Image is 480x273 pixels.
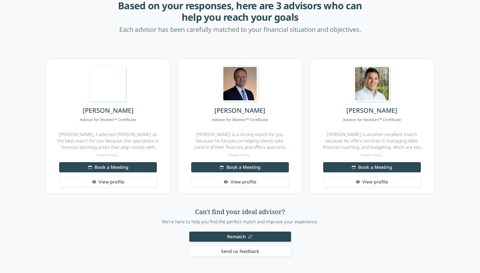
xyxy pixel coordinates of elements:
p: Each advisor has been carefully matched to your financial situation and objectives. [45,25,435,34]
div: [PERSON_NAME] is a strong match for you because he focuses on helping clients take control of the... [189,131,291,150]
a: View profile [59,177,157,187]
a: View profile [191,177,289,187]
div: [PERSON_NAME] is another excellent match because he offers services in managing debt, financial c... [321,131,423,150]
span: View profile [362,179,388,185]
button: Book a Meeting [191,162,289,172]
h3: [PERSON_NAME] [184,106,296,115]
button: Book a Meeting [59,162,157,172]
a: View profile [323,177,421,187]
div: Read more... [48,153,168,158]
div: [PERSON_NAME], I selected [PERSON_NAME] as the best match for you because she specializes in fina... [57,131,159,150]
span: View profile [231,179,256,185]
dd: Advisor for Women™ Certificate [52,117,164,122]
span: Book a Meeting [358,164,392,170]
button: Send us feedback [189,246,291,256]
button: Book a Meeting [323,162,421,172]
dd: Advisor for NextGen™ Certificate [317,117,428,122]
h2: Can't find your ideal advisor? [195,207,285,216]
p: We're here to help you find the perfect match and improve your experience. [162,219,318,225]
dd: Advisor for Women™ Certificate [184,117,296,122]
button: Rematch [189,232,291,242]
h3: [PERSON_NAME] [317,106,428,115]
span: Book a Meeting [226,164,261,170]
h3: [PERSON_NAME] [52,106,164,115]
span: Rematch [227,233,246,240]
div: Read more... [312,153,432,158]
div: Read more... [180,153,300,158]
span: View profile [99,179,124,185]
span: Book a Meeting [94,164,129,170]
